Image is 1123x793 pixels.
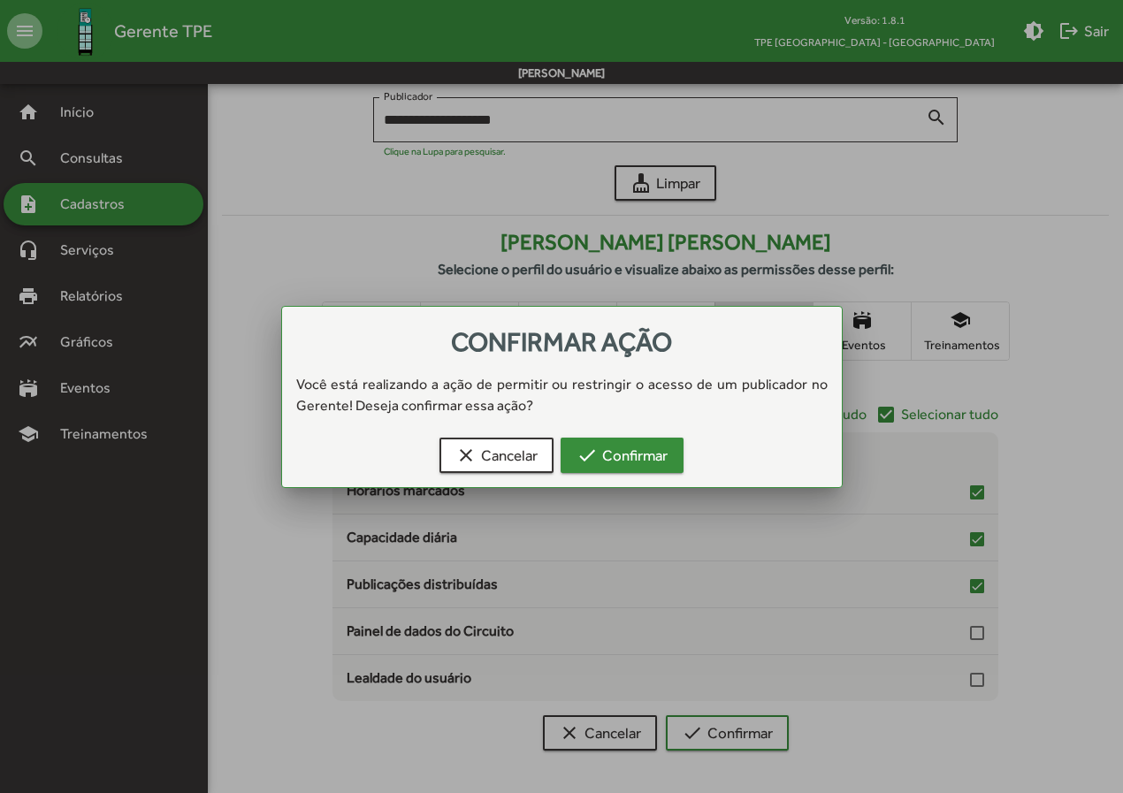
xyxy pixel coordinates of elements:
button: Cancelar [439,438,554,473]
span: Cancelar [455,439,538,471]
mat-icon: clear [455,445,477,466]
mat-icon: check [577,445,598,466]
span: Confirmar ação [451,326,672,357]
span: Confirmar [577,439,668,471]
button: Confirmar [561,438,684,473]
div: Você está realizando a ação de permitir ou restringir o acesso de um publicador no Gerente! Desej... [282,374,842,416]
